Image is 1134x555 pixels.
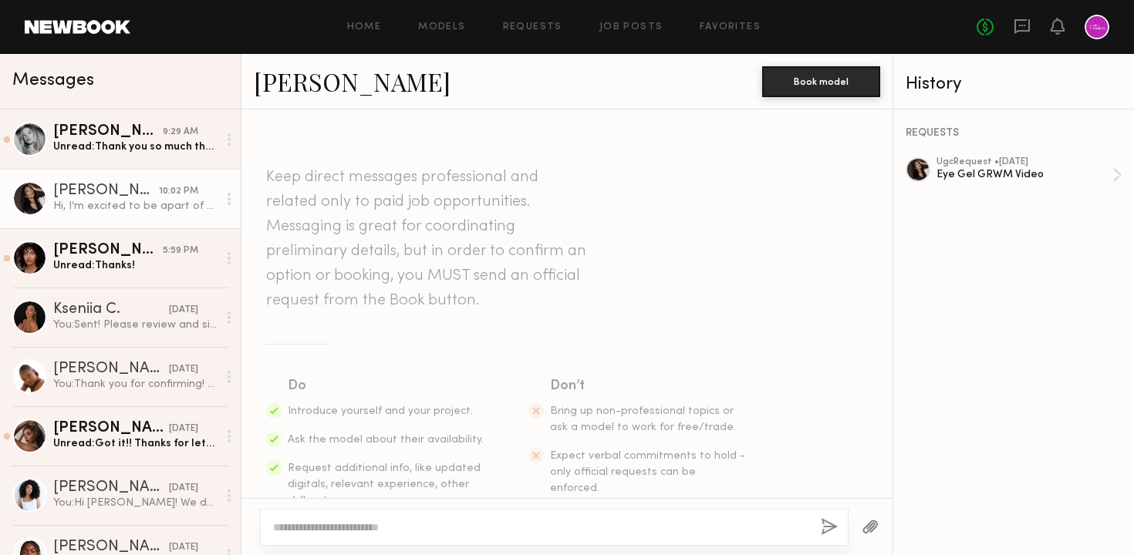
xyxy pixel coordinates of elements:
div: Unread: Thanks! [53,258,218,273]
span: Ask the model about their availability. [288,435,484,445]
button: Book model [762,66,880,97]
a: Job Posts [599,22,663,32]
div: [PERSON_NAME] [53,421,169,436]
div: Unread: Got it!! Thanks for letting me know. I will definitely do that & stay in touch. Good luck... [53,436,218,451]
div: [DATE] [169,422,198,436]
div: REQUESTS [906,128,1122,139]
div: You: Sent! Please review and sign at your earliest convenience. Thanks! [53,318,218,332]
a: [PERSON_NAME] [254,65,451,98]
a: Book model [762,74,880,87]
div: ugc Request • [DATE] [937,157,1112,167]
div: [PERSON_NAME] [53,480,169,496]
div: [DATE] [169,362,198,377]
a: Requests [503,22,562,32]
div: [DATE] [169,540,198,555]
div: 5:59 PM [163,244,198,258]
div: Kseniia C. [53,302,169,318]
a: Home [347,22,382,32]
a: Favorites [700,22,761,32]
header: Keep direct messages professional and related only to paid job opportunities. Messaging is great ... [266,165,590,313]
div: 9:29 AM [163,125,198,140]
div: [PERSON_NAME] [53,183,159,199]
div: History [906,76,1122,93]
div: 10:02 PM [159,184,198,199]
a: ugcRequest •[DATE]Eye Gel GRWM Video [937,157,1122,193]
div: You: Hi [PERSON_NAME]! We decided to move forward with another talent. We hope to work with you i... [53,496,218,510]
div: [PERSON_NAME] [53,362,169,377]
span: Expect verbal commitments to hold - only official requests can be enforced. [550,451,745,493]
a: Models [418,22,465,32]
div: Eye Gel GRWM Video [937,167,1112,182]
div: [PERSON_NAME] [53,243,163,258]
div: [DATE] [169,303,198,318]
div: Don’t [550,375,748,397]
span: Messages [12,72,94,89]
div: [PERSON_NAME] [53,124,163,140]
div: Hi, I’m excited to be apart of this! 🖤 Here is the email address: [PERSON_NAME][DOMAIN_NAME][EMAI... [53,199,218,214]
span: Request additional info, like updated digitals, relevant experience, other skills, etc. [288,463,481,506]
div: Do [288,375,485,397]
div: [PERSON_NAME] [53,540,169,555]
span: Introduce yourself and your project. [288,406,473,416]
div: [DATE] [169,481,198,496]
div: Unread: Thank you so much that is very helpful. I will get the video to you asap! 😊 [53,140,218,154]
div: You: Thank you for confirming! Please let us know if you have any questions about the brief :) [53,377,218,392]
span: Bring up non-professional topics or ask a model to work for free/trade. [550,406,736,432]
